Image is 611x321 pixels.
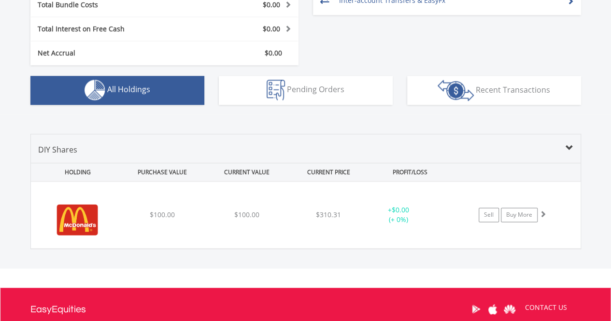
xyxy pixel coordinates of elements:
[38,144,77,155] span: DIY Shares
[476,84,550,95] span: Recent Transactions
[518,294,574,321] a: CONTACT US
[265,48,282,57] span: $0.00
[267,80,285,100] img: pending_instructions-wht.png
[149,210,174,219] span: $100.00
[85,80,105,100] img: holdings-wht.png
[392,205,409,214] span: $0.00
[316,210,341,219] span: $310.31
[501,208,538,222] a: Buy More
[369,163,452,181] div: PROFIT/LOSS
[290,163,367,181] div: CURRENT PRICE
[30,48,187,58] div: Net Accrual
[263,24,280,33] span: $0.00
[234,210,259,219] span: $100.00
[30,76,204,105] button: All Holdings
[407,76,581,105] button: Recent Transactions
[479,208,499,222] a: Sell
[362,205,435,224] div: + (+ 0%)
[219,76,393,105] button: Pending Orders
[206,163,288,181] div: CURRENT VALUE
[438,80,474,101] img: transactions-zar-wht.png
[31,163,119,181] div: HOLDING
[121,163,204,181] div: PURCHASE VALUE
[36,194,119,246] img: EQU.US.MCD.png
[107,84,150,95] span: All Holdings
[287,84,344,95] span: Pending Orders
[30,24,187,34] div: Total Interest on Free Cash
